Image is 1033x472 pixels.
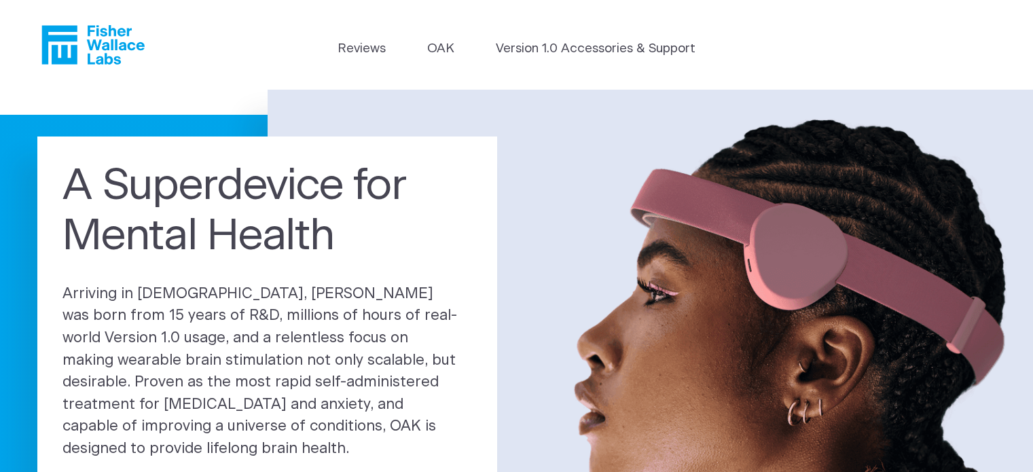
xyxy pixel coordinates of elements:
p: Arriving in [DEMOGRAPHIC_DATA], [PERSON_NAME] was born from 15 years of R&D, millions of hours of... [62,283,472,460]
a: Reviews [338,39,386,58]
h1: A Superdevice for Mental Health [62,162,472,262]
a: OAK [427,39,454,58]
a: Version 1.0 Accessories & Support [496,39,695,58]
a: Fisher Wallace [41,25,145,65]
